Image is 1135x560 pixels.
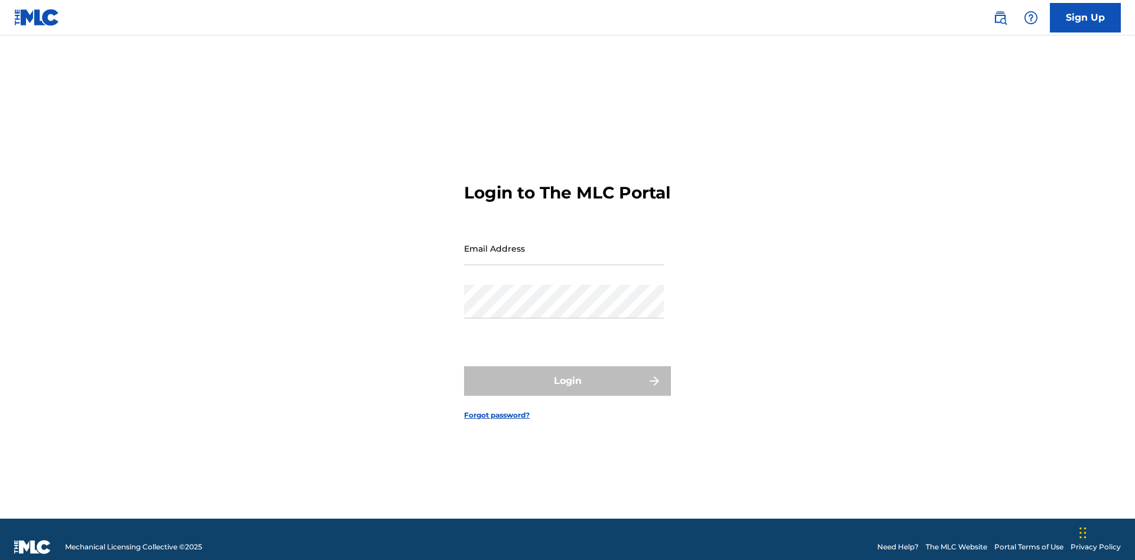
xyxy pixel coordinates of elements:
div: Help [1019,6,1043,30]
img: MLC Logo [14,9,60,26]
img: logo [14,540,51,554]
a: Privacy Policy [1071,542,1121,552]
a: Public Search [988,6,1012,30]
img: help [1024,11,1038,25]
span: Mechanical Licensing Collective © 2025 [65,542,202,552]
div: Drag [1079,515,1087,551]
a: Portal Terms of Use [994,542,1063,552]
img: search [993,11,1007,25]
a: Need Help? [877,542,919,552]
a: Sign Up [1050,3,1121,32]
a: Forgot password? [464,410,530,421]
a: The MLC Website [926,542,987,552]
h3: Login to The MLC Portal [464,183,670,203]
iframe: Chat Widget [1076,503,1135,560]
